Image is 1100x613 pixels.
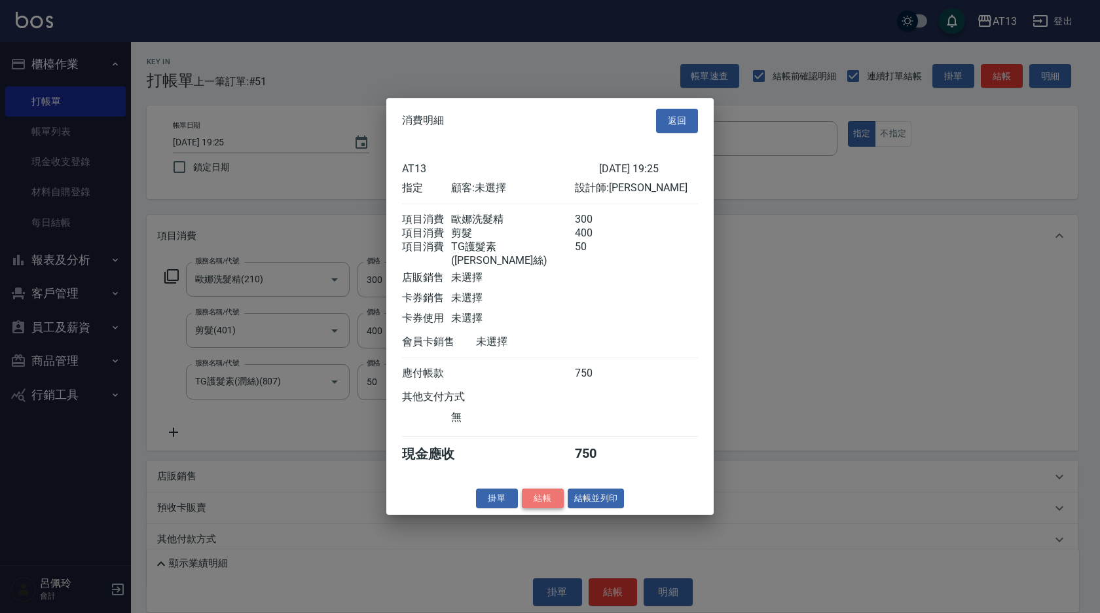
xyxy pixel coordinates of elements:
div: 歐娜洗髮精 [451,212,574,226]
div: 50 [575,240,624,267]
div: 750 [575,445,624,462]
div: 未選擇 [476,335,599,348]
div: 其他支付方式 [402,390,501,403]
button: 結帳 [522,488,564,508]
button: 掛單 [476,488,518,508]
div: 300 [575,212,624,226]
span: 消費明細 [402,114,444,127]
div: 卡券銷售 [402,291,451,305]
div: 項目消費 [402,226,451,240]
div: 指定 [402,181,451,195]
div: 現金應收 [402,445,476,462]
div: 項目消費 [402,240,451,267]
button: 結帳並列印 [568,488,625,508]
div: 顧客: 未選擇 [451,181,574,195]
div: 會員卡銷售 [402,335,476,348]
div: 應付帳款 [402,366,451,380]
div: 無 [451,410,574,424]
div: 未選擇 [451,291,574,305]
button: 返回 [656,109,698,133]
div: 店販銷售 [402,270,451,284]
div: 400 [575,226,624,240]
div: AT13 [402,162,599,174]
div: [DATE] 19:25 [599,162,698,174]
div: 未選擇 [451,270,574,284]
div: 項目消費 [402,212,451,226]
div: 設計師: [PERSON_NAME] [575,181,698,195]
div: 未選擇 [451,311,574,325]
div: TG護髮素([PERSON_NAME]絲) [451,240,574,267]
div: 剪髮 [451,226,574,240]
div: 卡券使用 [402,311,451,325]
div: 750 [575,366,624,380]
